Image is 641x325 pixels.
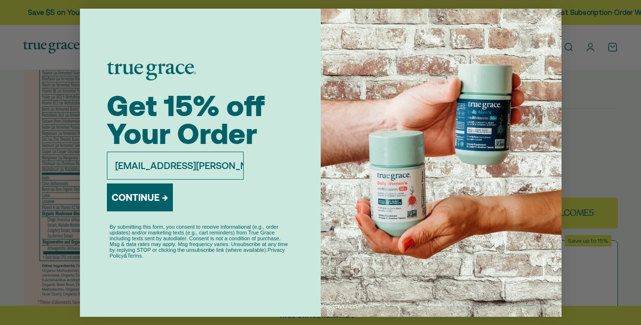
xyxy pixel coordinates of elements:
[541,13,558,29] button: Close dialog
[107,62,196,80] img: logo placeholder
[107,183,173,211] button: CONTINUE →
[127,253,142,259] a: Terms
[107,89,265,150] span: Get 15% off Your Order
[110,247,285,259] a: Privacy Policy
[107,152,244,180] input: EMAIL
[110,224,291,259] p: By submitting this form, you consent to receive informational (e.g., order updates) and/or market...
[321,9,562,317] img: ea6db371-f0a2-4b66-b0cf-f62b63694141.jpeg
